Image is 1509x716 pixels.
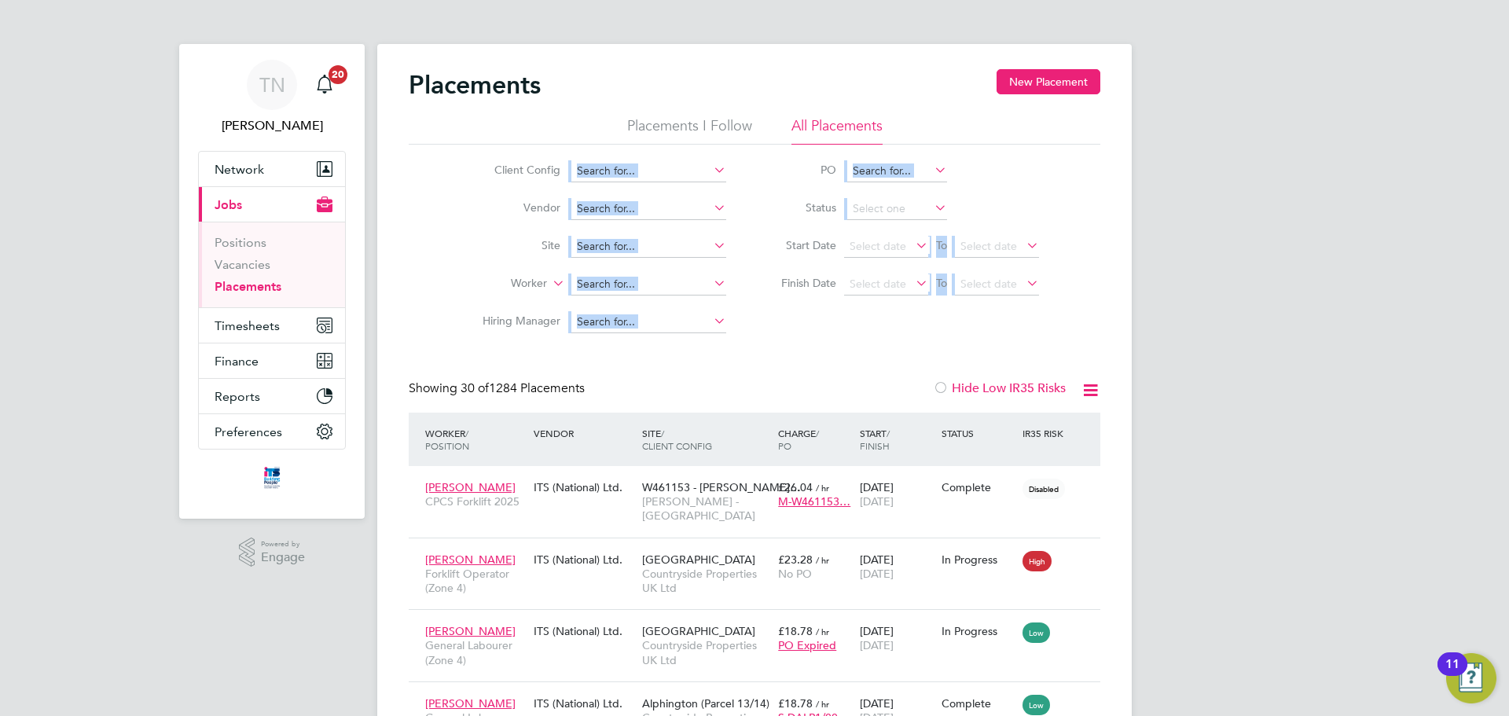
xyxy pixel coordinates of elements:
span: [DATE] [860,567,894,581]
span: / hr [816,554,829,566]
span: To [931,235,952,255]
div: [DATE] [856,472,938,516]
span: 1284 Placements [461,380,585,396]
span: Select date [850,239,906,253]
span: [DATE] [860,638,894,652]
div: Complete [942,480,1015,494]
label: Hiring Manager [470,314,560,328]
label: PO [766,163,836,177]
span: £18.78 [778,624,813,638]
span: W461153 - [PERSON_NAME]… [642,480,801,494]
label: Vendor [470,200,560,215]
button: New Placement [997,69,1100,94]
input: Search for... [571,236,726,258]
div: ITS (National) Ltd. [530,472,638,502]
span: Tom Newton [198,116,346,135]
a: 20 [309,60,340,110]
span: Network [215,162,264,177]
span: PO Expired [778,638,836,652]
span: £23.28 [778,553,813,567]
div: In Progress [942,553,1015,567]
div: [DATE] [856,545,938,589]
span: / hr [816,482,829,494]
button: Network [199,152,345,186]
span: No PO [778,567,812,581]
span: / Position [425,427,469,452]
span: Countryside Properties UK Ltd [642,638,770,666]
span: Select date [850,277,906,291]
a: [PERSON_NAME]General Labourer (Zone 4)ITS (National) Ltd.[GEOGRAPHIC_DATA]Countryside Properties ... [421,615,1100,629]
span: Finance [215,354,259,369]
div: [DATE] [856,616,938,660]
div: Showing [409,380,588,397]
span: [GEOGRAPHIC_DATA] [642,624,755,638]
input: Search for... [847,160,947,182]
span: Disabled [1023,479,1065,499]
a: Go to home page [198,465,346,490]
button: Jobs [199,187,345,222]
span: [PERSON_NAME] [425,480,516,494]
label: Client Config [470,163,560,177]
span: 20 [329,65,347,84]
div: Worker [421,419,530,460]
div: In Progress [942,624,1015,638]
div: IR35 Risk [1019,419,1073,447]
input: Search for... [571,311,726,333]
span: Timesheets [215,318,280,333]
label: Status [766,200,836,215]
img: itsconstruction-logo-retina.png [261,465,283,490]
input: Search for... [571,160,726,182]
span: / hr [816,626,829,637]
span: [DATE] [860,494,894,509]
span: Low [1023,622,1050,643]
span: Forklift Operator (Zone 4) [425,567,526,595]
span: Preferences [215,424,282,439]
span: Reports [215,389,260,404]
div: Complete [942,696,1015,710]
span: TN [259,75,285,95]
label: Finish Date [766,276,836,290]
span: Alphington (Parcel 13/14) [642,696,769,710]
div: 11 [1445,664,1459,685]
span: General Labourer (Zone 4) [425,638,526,666]
span: To [931,273,952,293]
span: M-W461153… [778,494,850,509]
label: Start Date [766,238,836,252]
div: Start [856,419,938,460]
button: Reports [199,379,345,413]
span: / hr [816,698,829,710]
input: Search for... [571,274,726,296]
span: Low [1023,695,1050,715]
button: Preferences [199,414,345,449]
li: Placements I Follow [627,116,752,145]
span: [PERSON_NAME] [425,624,516,638]
span: £26.04 [778,480,813,494]
span: [PERSON_NAME] - [GEOGRAPHIC_DATA] [642,494,770,523]
button: Timesheets [199,308,345,343]
button: Finance [199,343,345,378]
span: Powered by [261,538,305,551]
h2: Placements [409,69,541,101]
span: [PERSON_NAME] [425,553,516,567]
div: ITS (National) Ltd. [530,616,638,646]
span: CPCS Forklift 2025 [425,494,526,509]
a: [PERSON_NAME]General Labourer (Zone 4)ITS (National) Ltd.Alphington (Parcel 13/14)Countryside Pro... [421,688,1100,701]
span: High [1023,551,1052,571]
div: Site [638,419,774,460]
span: / Finish [860,427,890,452]
a: TN[PERSON_NAME] [198,60,346,135]
span: 30 of [461,380,489,396]
span: Jobs [215,197,242,212]
input: Search for... [571,198,726,220]
label: Site [470,238,560,252]
span: £18.78 [778,696,813,710]
a: Placements [215,279,281,294]
div: ITS (National) Ltd. [530,545,638,575]
div: Vendor [530,419,638,447]
label: Hide Low IR35 Risks [933,380,1066,396]
a: [PERSON_NAME]CPCS Forklift 2025ITS (National) Ltd.W461153 - [PERSON_NAME]…[PERSON_NAME] - [GEOGRA... [421,472,1100,485]
span: Select date [960,239,1017,253]
nav: Main navigation [179,44,365,519]
button: Open Resource Center, 11 new notifications [1446,653,1496,703]
a: Vacancies [215,257,270,272]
